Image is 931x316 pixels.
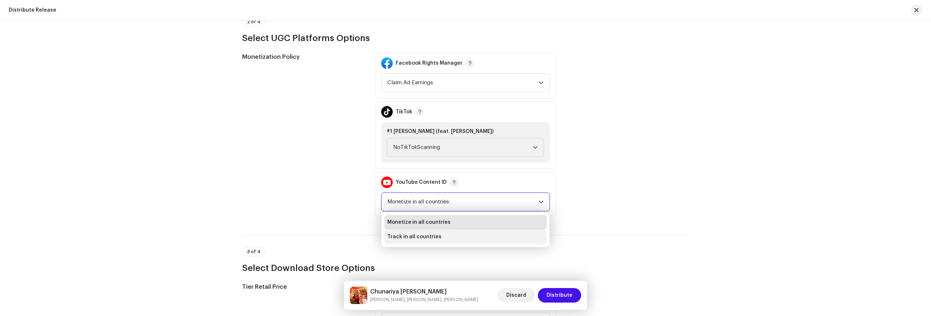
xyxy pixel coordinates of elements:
h3: Select Download Store Options [242,262,689,274]
div: dropdown trigger [539,193,544,211]
span: Monetize in all countries [387,193,539,211]
span: Claim Ad Earnings [387,74,539,92]
button: Distribute [538,288,581,303]
h5: Chunariya Odhi Odhi Nachata [370,287,478,296]
span: Track in all countries [387,233,441,240]
div: Distribute Release [9,7,56,13]
span: 2 of 4 [247,20,260,24]
div: Facebook Rights Manager [396,60,463,66]
small: Chunariya Odhi Odhi Nachata [370,296,478,303]
span: Distribute [547,288,572,303]
div: dropdown trigger [533,138,538,157]
li: Track in all countries [384,230,547,244]
span: NoTikTokScanning [393,138,533,157]
span: Monetize in all countries [387,219,451,226]
ul: Option List [381,212,550,247]
div: dropdown trigger [539,74,544,92]
h5: Monetization Policy [242,53,363,61]
h5: Tier Retail Price [242,283,363,291]
span: 3 of 4 [247,250,260,254]
div: TikTok [396,109,412,115]
div: #1 [PERSON_NAME] (feat. [PERSON_NAME]) [387,128,544,135]
div: YouTube Content ID [396,179,447,185]
li: Monetize in all countries [384,215,547,230]
img: 7b59f76c-5131-454b-a33c-cc2475eec8db [350,287,367,304]
h3: Select UGC Platforms Options [242,32,689,44]
span: Discard [506,288,526,303]
button: Discard [498,288,535,303]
